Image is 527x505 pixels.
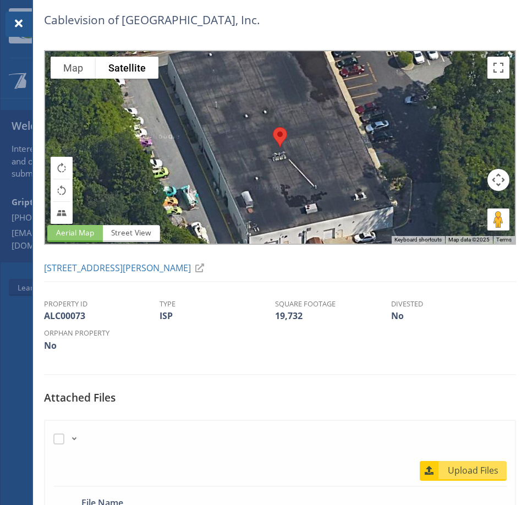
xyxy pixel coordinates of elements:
[44,392,516,412] h5: Attached Files
[391,310,404,322] span: No
[51,202,73,224] button: Tilt map
[420,461,507,481] a: Upload Files
[496,237,512,243] a: Terms (opens in new tab)
[160,299,275,309] th: Type
[102,225,160,242] span: Street View
[394,236,442,244] button: Keyboard shortcuts
[47,225,103,242] span: Aerial Map
[44,339,57,352] span: No
[487,169,509,191] button: Map camera controls
[448,237,490,243] span: Map data ©2025
[51,179,73,201] button: Rotate map counterclockwise
[44,310,85,322] span: ALC00073
[487,57,509,79] button: Toggle fullscreen view
[44,328,160,338] th: Orphan Property
[51,57,96,79] button: Show street map
[160,310,173,322] span: ISP
[275,310,303,322] span: 19,732
[96,57,158,79] button: Show satellite imagery
[487,208,509,230] button: Drag Pegman onto the map to open Street View
[51,157,73,179] button: Rotate map clockwise
[275,299,391,309] th: Square Footage
[440,464,507,477] span: Upload Files
[44,12,516,29] h5: Cablevision of [GEOGRAPHIC_DATA], Inc.
[391,299,507,309] th: Divested
[44,299,160,309] th: Property ID
[44,262,208,274] a: [STREET_ADDRESS][PERSON_NAME]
